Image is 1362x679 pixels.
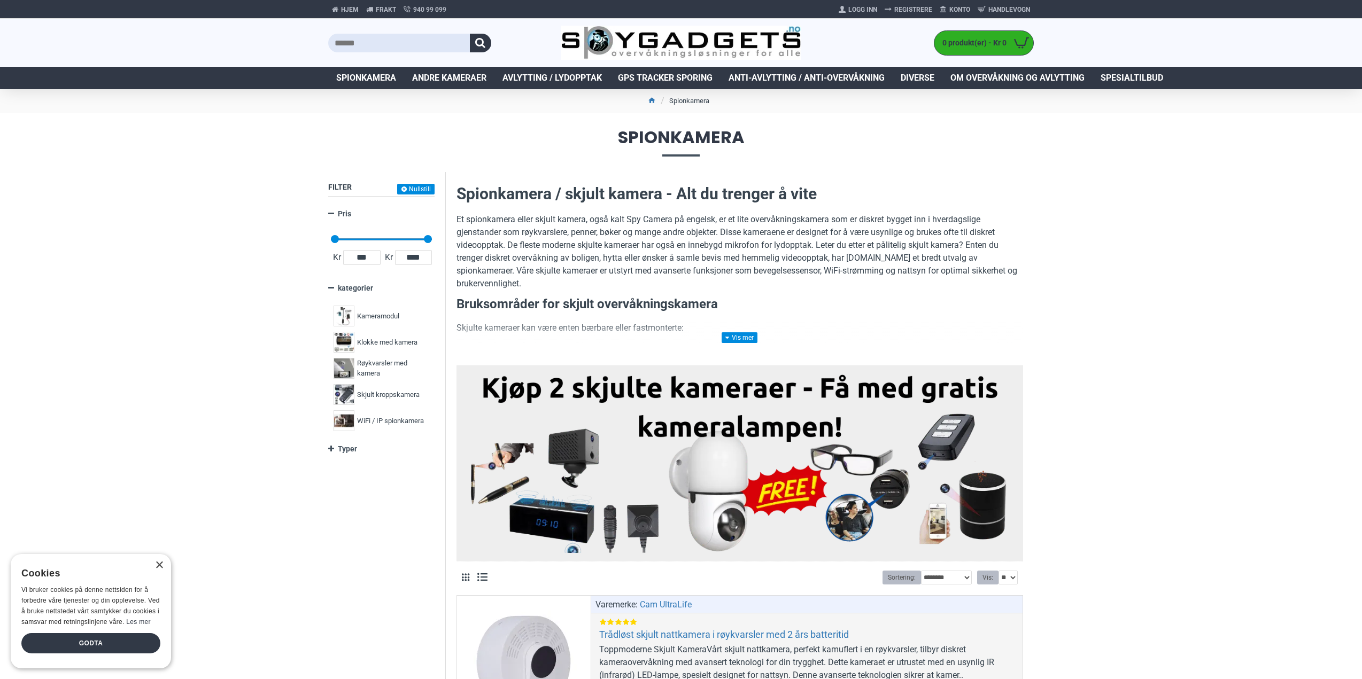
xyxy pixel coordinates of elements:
[334,332,354,353] img: Klokke med kamera
[721,67,893,89] a: Anti-avlytting / Anti-overvåkning
[334,358,354,379] img: Røykvarsler med kamera
[974,1,1034,18] a: Handlevogn
[456,322,1023,334] p: Skjulte kameraer kan være enten bærbare eller fastmonterte:
[456,213,1023,290] p: Et spionkamera eller skjult kamera, også kalt Spy Camera på engelsk, er et lite overvåkningskamer...
[465,371,1015,553] img: Kjøp 2 skjulte kameraer – Få med gratis kameralampe!
[334,306,354,326] img: Kameramodul
[640,598,692,611] a: Cam UltraLife
[936,1,974,18] a: Konto
[1101,72,1163,84] span: Spesialtilbud
[934,31,1033,55] a: 0 produkt(er) - Kr 0
[126,618,150,626] a: Les mer, opens a new window
[404,67,494,89] a: Andre kameraer
[595,598,638,611] span: Varemerke:
[599,628,849,641] a: Trådløst skjult nattkamera i røykvarsler med 2 års batteritid
[328,205,435,223] a: Pris
[328,67,404,89] a: Spionkamera
[1093,67,1171,89] a: Spesialtilbud
[397,184,435,194] button: Nullstill
[357,416,424,426] span: WiFi / IP spionkamera
[881,1,936,18] a: Registrere
[383,251,395,264] span: Kr
[21,586,160,625] span: Vi bruker cookies på denne nettsiden for å forbedre våre tjenester og din opplevelse. Ved å bruke...
[357,389,420,400] span: Skjult kroppskamera
[950,72,1085,84] span: Om overvåkning og avlytting
[942,67,1093,89] a: Om overvåkning og avlytting
[848,5,877,14] span: Logg Inn
[610,67,721,89] a: GPS Tracker Sporing
[949,5,970,14] span: Konto
[334,384,354,405] img: Skjult kroppskamera
[155,561,163,569] div: Close
[328,279,435,298] a: kategorier
[478,340,1023,365] li: Disse kan tas med overalt og brukes til skjult filming i situasjoner der diskresjon er nødvendig ...
[357,358,427,379] span: Røykvarsler med kamera
[901,72,934,84] span: Diverse
[328,183,352,191] span: Filter
[328,440,435,458] a: Typer
[331,251,343,264] span: Kr
[893,67,942,89] a: Diverse
[334,410,354,431] img: WiFi / IP spionkamera
[357,311,399,322] span: Kameramodul
[357,337,417,348] span: Klokke med kamera
[561,26,801,60] img: SpyGadgets.no
[341,5,359,14] span: Hjem
[729,72,885,84] span: Anti-avlytting / Anti-overvåkning
[494,67,610,89] a: Avlytting / Lydopptak
[456,295,1023,314] h3: Bruksområder for skjult overvåkningskamera
[376,5,396,14] span: Frakt
[328,129,1034,156] span: Spionkamera
[977,571,999,584] label: Vis:
[934,37,1009,49] span: 0 produkt(er) - Kr 0
[336,72,396,84] span: Spionkamera
[835,1,881,18] a: Logg Inn
[618,72,713,84] span: GPS Tracker Sporing
[502,72,602,84] span: Avlytting / Lydopptak
[988,5,1030,14] span: Handlevogn
[412,72,486,84] span: Andre kameraer
[21,562,153,585] div: Cookies
[413,5,446,14] span: 940 99 099
[883,571,921,584] label: Sortering:
[21,633,160,653] div: Godta
[456,183,1023,205] h2: Spionkamera / skjult kamera - Alt du trenger å vite
[894,5,932,14] span: Registrere
[478,341,575,351] strong: Bærbare spionkameraer:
